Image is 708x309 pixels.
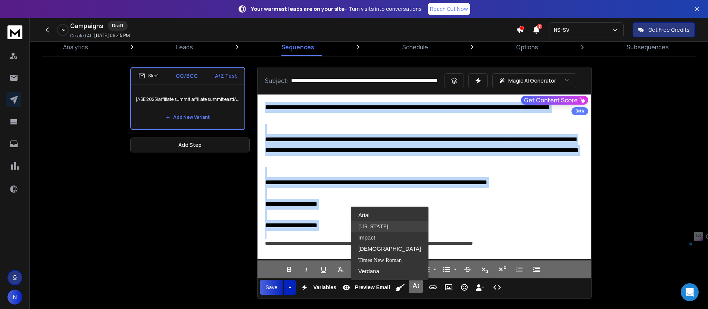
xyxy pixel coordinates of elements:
[130,137,250,152] button: Add Step
[571,107,588,115] div: Beta
[495,262,509,277] button: Superscript
[554,26,573,34] p: NS-SV
[251,5,344,12] strong: Your warmest leads are on your site
[281,43,314,52] p: Sequences
[70,21,103,30] h1: Campaigns
[135,89,240,110] p: {ASE 2025|affiliate summit|affiliate summit east|Affiliate Summit East 2025}
[7,290,22,305] button: N
[312,284,338,291] span: Variables
[299,262,314,277] button: Italic (Ctrl+I)
[461,262,475,277] button: Strikethrough (Ctrl+S)
[215,72,237,80] p: A/Z Test
[108,21,128,31] div: Draft
[452,262,458,277] button: Unordered List
[457,280,471,295] button: Emoticons
[351,254,428,266] a: Times New Roman
[160,110,216,125] button: Add New Variant
[442,280,456,295] button: Insert Image (Ctrl+P)
[633,22,695,37] button: Get Free Credits
[473,280,487,295] button: Insert Unsubscribe Link
[7,25,22,39] img: logo
[439,262,453,277] button: Unordered List
[176,72,198,80] p: CC/BCC
[277,38,319,56] a: Sequences
[316,262,331,277] button: Underline (Ctrl+U)
[94,33,130,38] p: [DATE] 09:45 PM
[508,77,556,84] p: Magic AI Generator
[138,72,159,79] div: Step 1
[512,262,526,277] button: Decrease Indent (Ctrl+[)
[260,280,284,295] button: Save
[172,38,197,56] a: Leads
[490,280,504,295] button: Code View
[353,284,392,291] span: Preview Email
[516,43,538,52] p: Options
[537,24,542,29] span: 3
[478,262,492,277] button: Subscript
[681,283,699,301] div: Open Intercom Messenger
[529,262,543,277] button: Increase Indent (Ctrl+])
[351,221,428,232] a: Georgia
[428,3,470,15] a: Reach Out Now
[297,280,338,295] button: Variables
[282,262,296,277] button: Bold (Ctrl+B)
[61,28,65,32] p: 0 %
[648,26,690,34] p: Get Free Credits
[512,38,543,56] a: Options
[251,5,422,13] p: – Turn visits into conversations
[265,76,288,85] p: Subject:
[402,43,428,52] p: Schedule
[426,280,440,295] button: Insert Link (Ctrl+K)
[430,5,468,13] p: Reach Out Now
[521,96,588,105] button: Get Content Score
[63,43,88,52] p: Analytics
[398,38,433,56] a: Schedule
[432,262,438,277] button: Ordered List
[351,266,428,277] a: Verdana
[351,232,428,243] a: Impact
[627,43,669,52] p: Subsequences
[59,38,93,56] a: Analytics
[70,33,93,39] p: Created At:
[351,243,428,254] a: Tahoma
[130,67,245,130] li: Step1CC/BCCA/Z Test{ASE 2025|affiliate summit|affiliate summit east|Affiliate Summit East 2025}Ad...
[492,73,576,88] button: Magic AI Generator
[622,38,673,56] a: Subsequences
[176,43,193,52] p: Leads
[351,210,428,221] a: Arial
[339,280,392,295] button: Preview Email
